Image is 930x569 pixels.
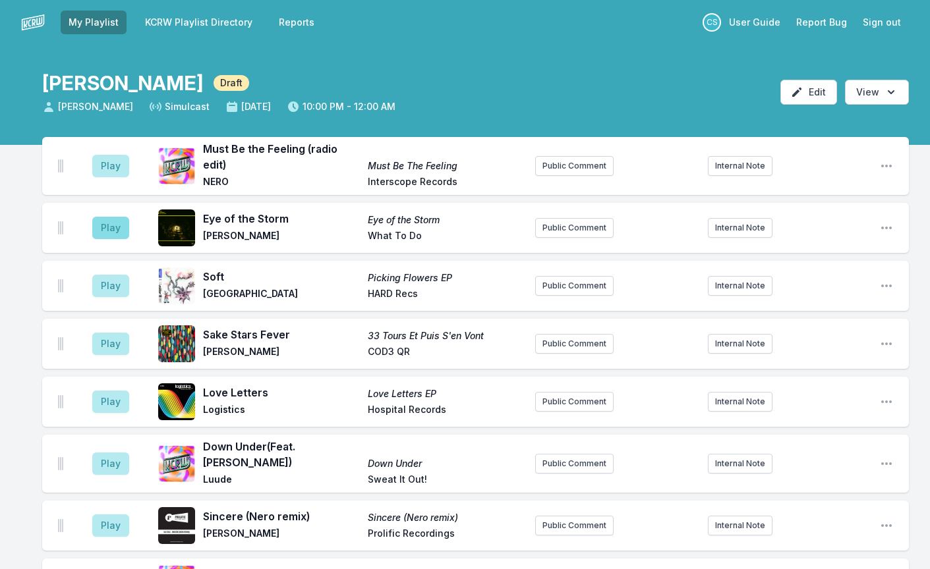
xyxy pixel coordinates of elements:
button: Internal Note [708,276,772,296]
span: Hospital Records [368,403,525,419]
span: NERO [203,175,360,191]
button: Play [92,155,129,177]
span: Soft [203,269,360,284]
span: HARD Recs [368,287,525,303]
button: Internal Note [708,334,772,354]
span: Down Under [368,457,525,470]
span: Sincere (Nero remix) [368,511,525,524]
span: What To Do [368,229,525,245]
img: Drag Handle [58,279,63,292]
span: Draft [214,75,249,91]
button: Public Comment [535,156,614,176]
span: Logistics [203,403,360,419]
span: 10:00 PM - 12:00 AM [287,100,395,113]
a: Reports [271,11,322,34]
p: Candace Silva [703,13,721,32]
button: Internal Note [708,218,772,238]
a: KCRW Playlist Directory [137,11,260,34]
span: Picking Flowers EP [368,271,525,284]
button: Open playlist item options [880,221,893,234]
button: Public Comment [535,454,614,474]
button: Public Comment [535,218,614,238]
img: Drag Handle [58,395,63,408]
a: Report Bug [788,11,855,34]
button: Open playlist item options [880,457,893,470]
span: Interscope Records [368,175,525,191]
button: Sign out [855,11,909,34]
button: Play [92,275,129,297]
button: Open playlist item options [880,279,893,292]
span: [DATE] [225,100,271,113]
span: [GEOGRAPHIC_DATA] [203,287,360,303]
button: Open playlist item options [880,337,893,350]
button: Open playlist item options [880,159,893,173]
img: Drag Handle [58,457,63,470]
button: Public Comment [535,334,614,354]
span: Sincere (Nero remix) [203,508,360,524]
img: Must Be The Feeling [158,148,195,184]
img: Drag Handle [58,337,63,350]
button: Open options [845,80,909,105]
img: Love Letters EP [158,383,195,420]
span: Down Under (Feat. [PERSON_NAME]) [203,439,360,470]
button: Internal Note [708,156,772,176]
button: Internal Note [708,516,772,535]
span: Must Be the Feeling (radio edit) [203,141,360,173]
button: Internal Note [708,392,772,412]
img: Drag Handle [58,221,63,234]
span: [PERSON_NAME] [203,345,360,361]
img: Picking Flowers EP [158,267,195,304]
img: Eye of the Storm [158,209,195,246]
span: Eye of the Storm [368,213,525,227]
button: Open playlist item options [880,395,893,408]
span: Love Letters [203,385,360,400]
span: Simulcast [149,100,210,113]
button: Public Comment [535,392,614,412]
button: Play [92,391,129,413]
span: [PERSON_NAME] [203,229,360,245]
img: Drag Handle [58,519,63,532]
img: 33 Tours Et Puis S'en Vont [158,325,195,362]
span: Luude [203,473,360,489]
span: [PERSON_NAME] [203,527,360,543]
span: Must Be The Feeling [368,159,525,173]
a: User Guide [721,11,788,34]
span: Sake Stars Fever [203,327,360,342]
button: Play [92,217,129,239]
button: Public Comment [535,516,614,535]
button: Play [92,333,129,355]
span: Eye of the Storm [203,211,360,227]
span: 33 Tours Et Puis S'en Vont [368,329,525,342]
span: COD3 QR [368,345,525,361]
button: Internal Note [708,454,772,474]
img: Down Under [158,445,195,482]
button: Play [92,514,129,537]
button: Open playlist item options [880,519,893,532]
button: Edit [780,80,837,105]
img: Sincere (Nero remix) [158,507,195,544]
button: Play [92,452,129,475]
span: [PERSON_NAME] [42,100,133,113]
button: Public Comment [535,276,614,296]
span: Sweat It Out! [368,473,525,489]
img: logo-white-87cec1fa9cbef997252546196dc51331.png [21,11,45,34]
span: Love Letters EP [368,387,525,400]
img: Drag Handle [58,159,63,173]
h1: [PERSON_NAME] [42,71,203,95]
a: My Playlist [61,11,127,34]
span: Prolific Recordings [368,527,525,543]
